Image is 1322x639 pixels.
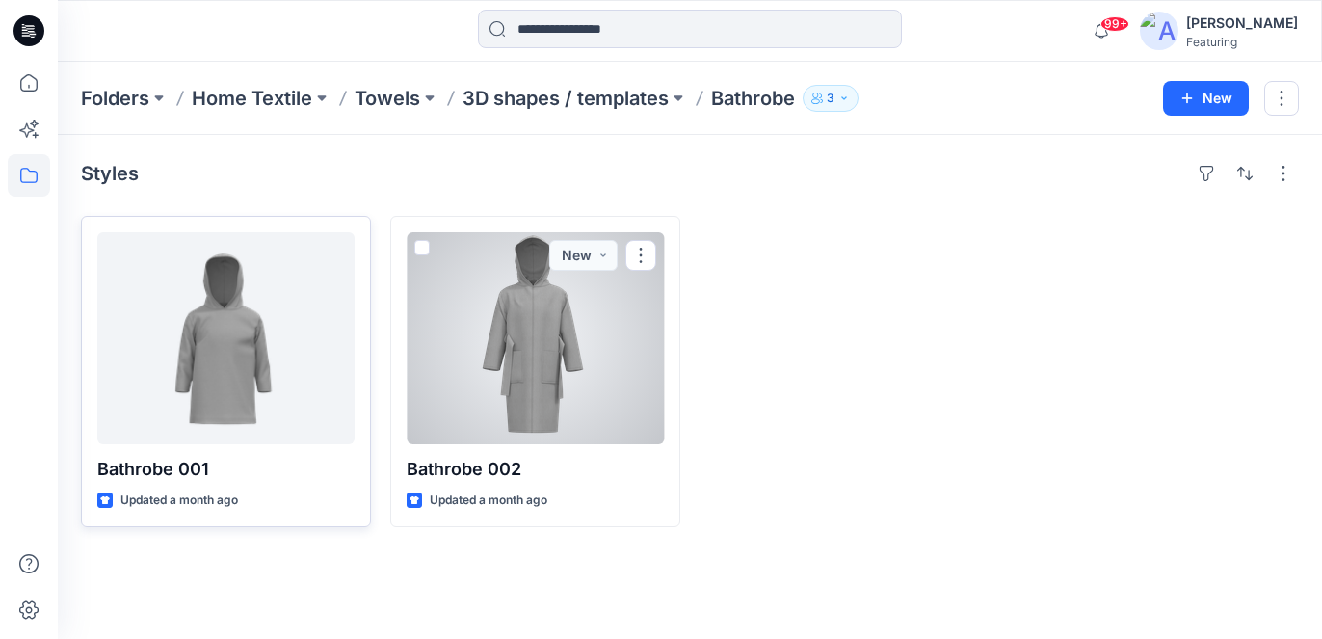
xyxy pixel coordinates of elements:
[463,85,669,112] a: 3D shapes / templates
[97,232,355,444] a: Bathrobe 001
[711,85,795,112] p: Bathrobe
[1100,16,1129,32] span: 99+
[430,491,547,511] p: Updated a month ago
[827,88,834,109] p: 3
[81,162,139,185] h4: Styles
[355,85,420,112] a: Towels
[1163,81,1249,116] button: New
[407,232,664,444] a: Bathrobe 002
[192,85,312,112] a: Home Textile
[81,85,149,112] a: Folders
[1186,35,1298,49] div: Featuring
[407,456,664,483] p: Bathrobe 002
[1186,12,1298,35] div: [PERSON_NAME]
[803,85,859,112] button: 3
[120,491,238,511] p: Updated a month ago
[97,456,355,483] p: Bathrobe 001
[1140,12,1178,50] img: avatar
